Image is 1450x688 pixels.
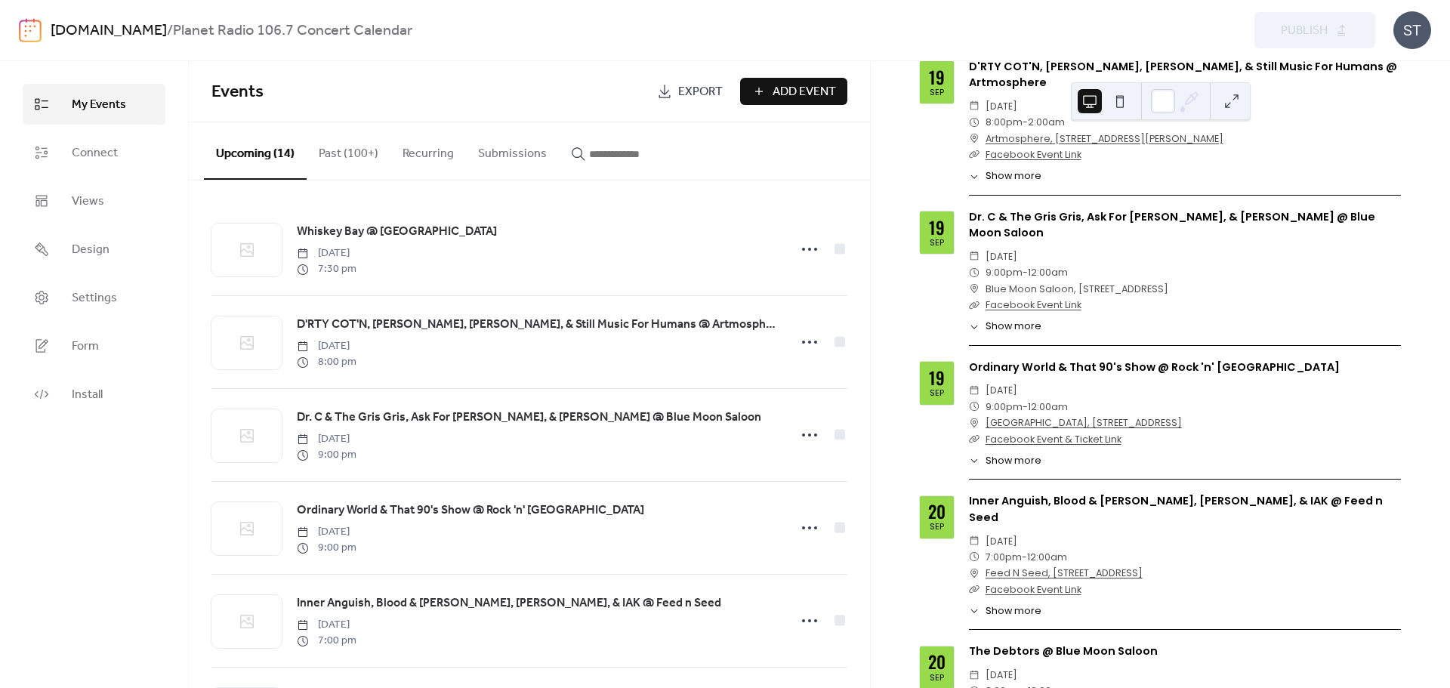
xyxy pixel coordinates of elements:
button: ​Show more [969,169,1041,184]
button: Submissions [466,122,559,178]
span: 12:00am [1027,549,1067,565]
span: Inner Anguish, Blood & [PERSON_NAME], [PERSON_NAME], & IAK @ Feed n Seed [297,594,721,612]
div: ​ [969,248,980,264]
a: Ordinary World & That 90's Show @ Rock 'n' [GEOGRAPHIC_DATA] [297,501,644,520]
span: 8:00 pm [297,354,356,370]
span: Show more [986,604,1041,619]
a: Inner Anguish, Blood & [PERSON_NAME], [PERSON_NAME], & IAK @ Feed n Seed [297,594,721,613]
div: Sep [930,239,944,247]
a: [GEOGRAPHIC_DATA], [STREET_ADDRESS] [986,415,1182,430]
div: ​ [969,147,980,162]
a: Connect [23,132,165,173]
div: Sep [930,674,944,682]
div: ​ [969,382,980,398]
div: 20 [928,653,946,671]
div: ​ [969,582,980,597]
span: 8:00pm [986,114,1023,130]
span: [DATE] [297,338,356,354]
span: [DATE] [986,533,1017,549]
span: 9:00 pm [297,447,356,463]
button: Add Event [740,78,847,105]
div: ​ [969,169,980,184]
span: Events [211,76,264,109]
button: Upcoming (14) [204,122,307,180]
a: The Debtors @ Blue Moon Saloon [969,643,1158,659]
span: Show more [986,454,1041,468]
a: Facebook Event Link [986,298,1081,311]
div: ​ [969,549,980,565]
span: Ordinary World & That 90's Show @ Rock 'n' [GEOGRAPHIC_DATA] [297,501,644,520]
span: My Events [72,96,126,114]
span: [DATE] [297,524,356,540]
span: 12:00am [1028,264,1068,280]
a: Facebook Event & Ticket Link [986,433,1121,446]
a: Facebook Event Link [986,583,1081,596]
a: Ordinary World & That 90's Show @ Rock 'n' [GEOGRAPHIC_DATA] [969,359,1340,375]
span: Whiskey Bay @ [GEOGRAPHIC_DATA] [297,223,497,241]
div: ​ [969,565,980,581]
span: 2:00am [1028,114,1065,130]
div: ​ [969,98,980,114]
a: Inner Anguish, Blood & [PERSON_NAME], [PERSON_NAME], & IAK @ Feed n Seed [969,493,1383,525]
button: ​Show more [969,319,1041,334]
div: ​ [969,264,980,280]
a: Dr. C & The Gris Gris, Ask For [PERSON_NAME], & [PERSON_NAME] @ Blue Moon Saloon [297,408,761,427]
a: [DOMAIN_NAME] [51,17,167,45]
a: Whiskey Bay @ [GEOGRAPHIC_DATA] [297,222,497,242]
div: ​ [969,431,980,447]
span: [DATE] [986,667,1017,683]
span: Views [72,193,104,211]
span: 9:00 pm [297,540,356,556]
span: Blue Moon Saloon, [STREET_ADDRESS] [986,281,1168,297]
div: 20 [928,503,946,520]
span: 7:00 pm [297,633,356,649]
span: [DATE] [297,431,356,447]
a: My Events [23,84,165,125]
b: / [167,17,173,45]
span: Add Event [773,83,836,101]
div: ​ [969,604,980,619]
div: ​ [969,533,980,549]
span: Form [72,338,99,356]
span: [DATE] [986,248,1017,264]
a: Export [646,78,734,105]
b: Planet Radio 106.7 Concert Calendar [173,17,412,45]
div: 19 [929,219,945,236]
div: ​ [969,297,980,313]
button: ​Show more [969,604,1041,619]
span: Design [72,241,110,259]
button: Past (100+) [307,122,390,178]
span: 9:00pm [986,399,1023,415]
span: Install [72,386,103,404]
img: logo [19,18,42,42]
span: [DATE] [297,245,356,261]
span: - [1022,549,1027,565]
a: D'RTY COT'N, [PERSON_NAME], [PERSON_NAME], & Still Music For Humans @ Artmosphere [297,315,779,335]
span: 7:30 pm [297,261,356,277]
span: [DATE] [986,382,1017,398]
span: D'RTY COT'N, [PERSON_NAME], [PERSON_NAME], & Still Music For Humans @ Artmosphere [297,316,779,334]
span: - [1023,399,1028,415]
a: Views [23,180,165,221]
a: Form [23,325,165,366]
a: D'RTY COT'N, [PERSON_NAME], [PERSON_NAME], & Still Music For Humans @ Artmosphere [969,59,1397,91]
span: - [1023,114,1028,130]
span: 12:00am [1028,399,1068,415]
div: ​ [969,399,980,415]
a: Install [23,374,165,415]
button: Recurring [390,122,466,178]
span: [DATE] [986,98,1017,114]
div: ​ [969,454,980,468]
div: 19 [929,369,945,387]
span: 7:00pm [986,549,1022,565]
div: 19 [929,69,945,86]
div: ST [1393,11,1431,49]
div: ​ [969,131,980,147]
span: Show more [986,169,1041,184]
a: Facebook Event Link [986,148,1081,161]
a: Settings [23,277,165,318]
span: Connect [72,144,118,162]
span: Export [678,83,723,101]
div: Sep [930,88,944,97]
